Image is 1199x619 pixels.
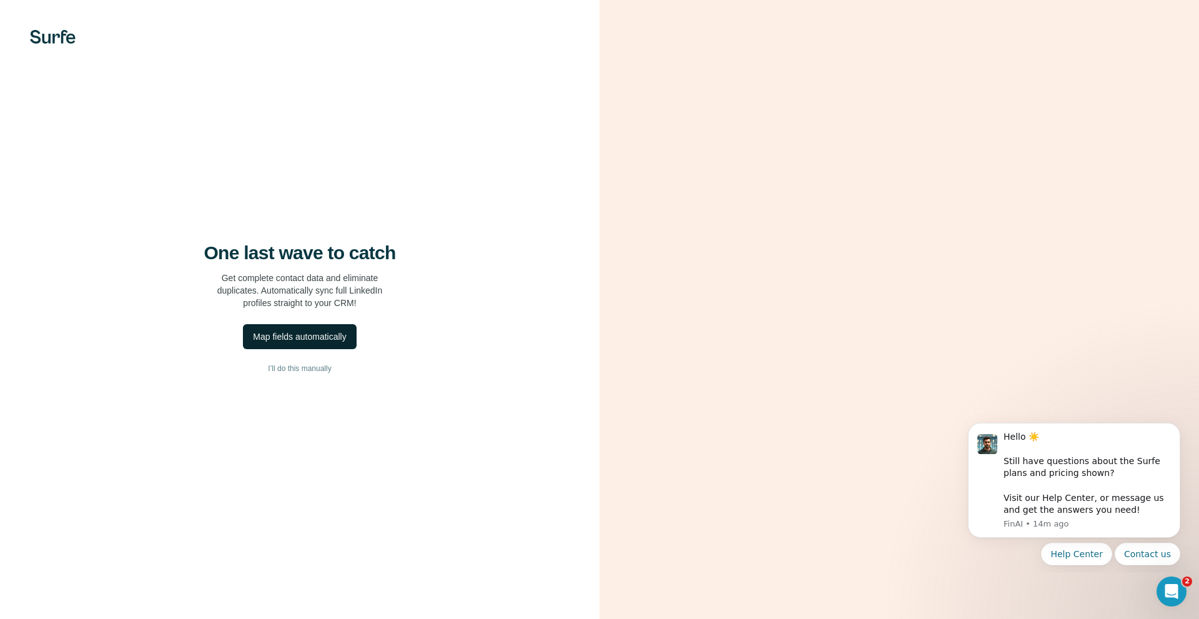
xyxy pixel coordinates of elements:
iframe: Intercom notifications message [949,412,1199,573]
button: I’ll do this manually [25,359,575,378]
iframe: Intercom live chat [1157,577,1187,607]
div: Map fields automatically [253,330,346,343]
h4: One last wave to catch [204,242,396,264]
button: Map fields automatically [243,324,356,349]
img: Surfe's logo [30,30,76,44]
span: I’ll do this manually [268,363,331,374]
p: Get complete contact data and eliminate duplicates. Automatically sync full LinkedIn profiles str... [217,272,383,309]
span: 2 [1182,577,1192,587]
